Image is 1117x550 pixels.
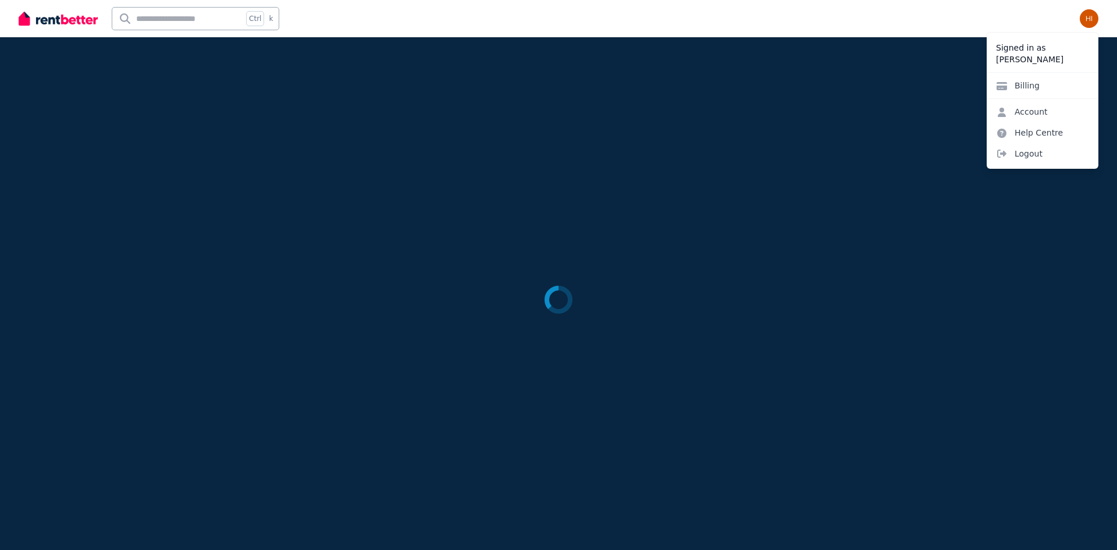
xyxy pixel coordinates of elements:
[246,11,264,26] span: Ctrl
[987,143,1098,164] span: Logout
[269,14,273,23] span: k
[996,42,1089,54] p: Signed in as
[1080,9,1098,28] img: Hasan Imtiaz Ahamed
[987,101,1057,122] a: Account
[19,10,98,27] img: RentBetter
[996,54,1089,65] p: [PERSON_NAME]
[987,75,1049,96] a: Billing
[987,122,1072,143] a: Help Centre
